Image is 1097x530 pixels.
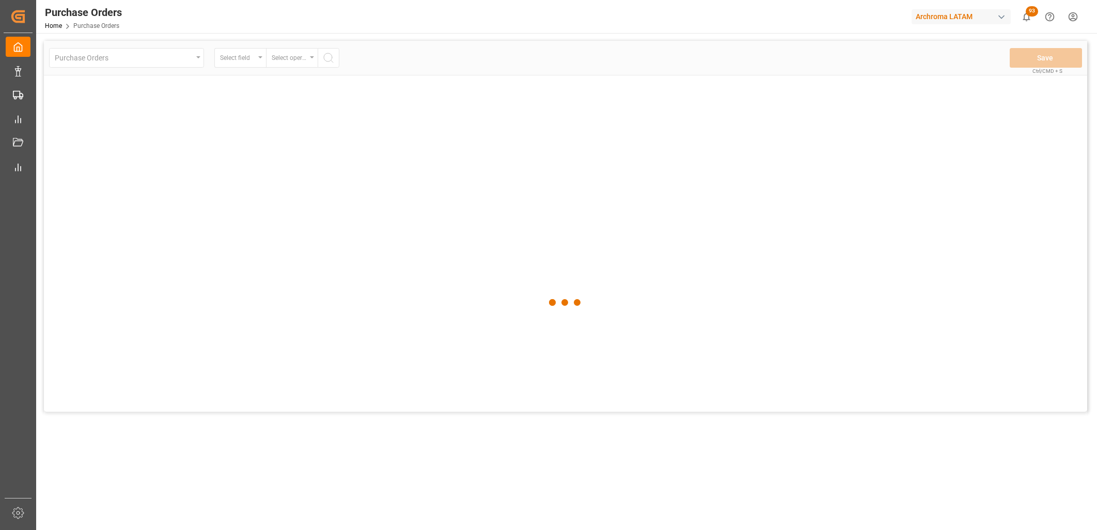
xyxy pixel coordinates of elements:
a: Home [45,22,62,29]
button: show 93 new notifications [1015,5,1038,28]
div: Purchase Orders [45,5,122,20]
div: Archroma LATAM [912,9,1011,24]
button: Help Center [1038,5,1061,28]
button: Archroma LATAM [912,7,1015,26]
span: 93 [1026,6,1038,17]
